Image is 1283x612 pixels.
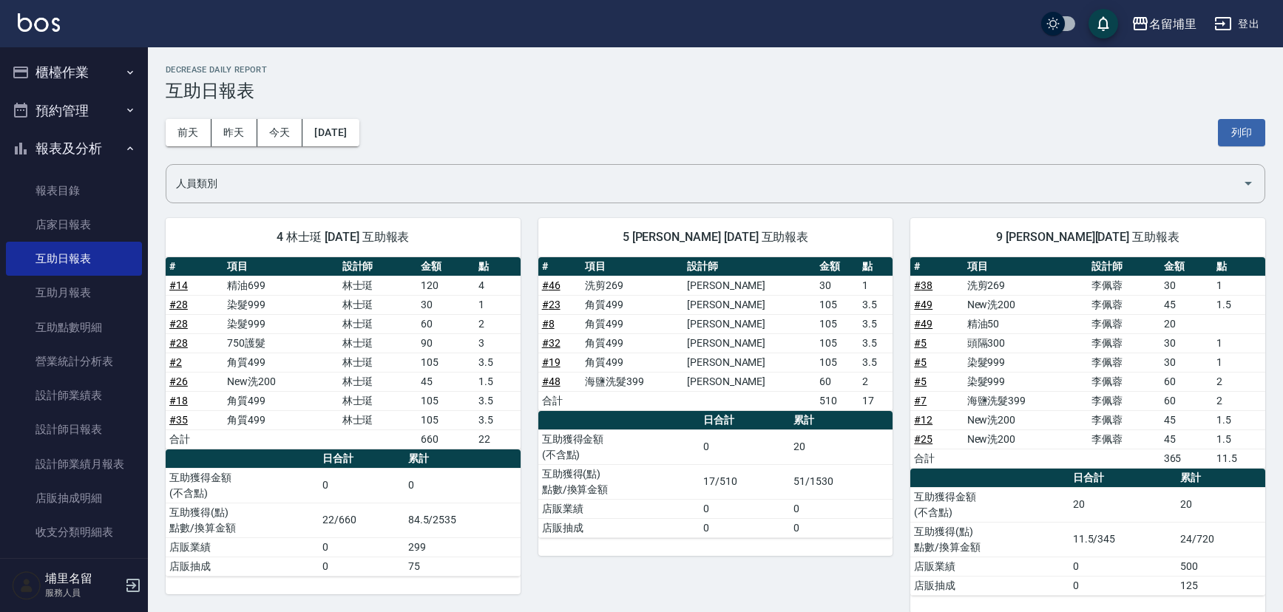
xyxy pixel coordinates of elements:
td: 角質499 [223,391,339,410]
td: 105 [417,410,475,429]
td: 林士珽 [339,314,418,333]
th: 累計 [790,411,893,430]
td: 90 [417,333,475,353]
th: 設計師 [339,257,418,276]
a: 營業統計分析表 [6,344,142,378]
td: 角質499 [581,295,683,314]
td: 20 [1160,314,1213,333]
td: [PERSON_NAME] [683,314,816,333]
td: 染髮999 [223,295,339,314]
td: 60 [417,314,475,333]
a: #49 [914,318,932,330]
td: 店販抽成 [538,518,700,537]
td: 0 [700,429,790,464]
td: 1 [1213,333,1265,353]
img: Logo [18,13,60,32]
td: 1 [475,295,520,314]
a: #18 [169,395,188,407]
button: Open [1236,171,1260,195]
td: 互助獲得金額 (不含點) [538,429,700,464]
th: 日合計 [700,411,790,430]
td: 1 [859,276,893,295]
a: #5 [914,337,927,349]
td: 0 [700,518,790,537]
a: #46 [542,279,561,291]
td: 0 [1069,576,1177,595]
td: 精油699 [223,276,339,295]
td: 林士珽 [339,276,418,295]
th: 點 [859,257,893,276]
td: 30 [1160,333,1213,353]
input: 人員名稱 [172,171,1236,197]
td: 105 [417,391,475,410]
td: 3.5 [475,353,520,372]
td: 李佩蓉 [1088,333,1160,353]
td: 林士珽 [339,295,418,314]
td: [PERSON_NAME] [683,276,816,295]
td: 20 [1069,487,1177,522]
td: 互助獲得金額 (不含點) [166,468,319,503]
td: 0 [319,557,404,576]
td: 合計 [910,449,963,468]
a: #28 [169,318,188,330]
th: 日合計 [319,449,404,469]
td: 105 [417,353,475,372]
table: a dense table [538,411,893,538]
td: 互助獲得金額 (不含點) [910,487,1069,522]
td: 角質499 [581,353,683,372]
td: 2 [859,372,893,391]
td: 0 [319,537,404,557]
td: 45 [1160,295,1213,314]
td: 11.5 [1213,449,1265,468]
th: 設計師 [683,257,816,276]
td: [PERSON_NAME] [683,295,816,314]
td: 75 [404,557,521,576]
td: 365 [1160,449,1213,468]
td: 林士珽 [339,372,418,391]
td: 林士珽 [339,353,418,372]
a: #14 [169,279,188,291]
a: 互助月報表 [6,276,142,310]
th: 累計 [404,449,521,469]
td: 角質499 [223,353,339,372]
a: #5 [914,356,927,368]
a: 報表目錄 [6,174,142,208]
td: 角質499 [581,333,683,353]
td: 4 [475,276,520,295]
th: 點 [1213,257,1265,276]
a: 設計師業績表 [6,378,142,412]
td: 0 [319,468,404,503]
td: 李佩蓉 [1088,314,1160,333]
a: #32 [542,337,561,349]
th: 金額 [816,257,859,276]
button: 預約管理 [6,92,142,130]
td: 20 [790,429,893,464]
td: 店販業績 [538,499,700,518]
th: 項目 [581,257,683,276]
span: 5 [PERSON_NAME] [DATE] 互助報表 [556,230,876,245]
td: 17/510 [700,464,790,499]
td: 2 [475,314,520,333]
h3: 互助日報表 [166,81,1265,101]
button: 客戶管理 [6,555,142,594]
td: 84.5/2535 [404,503,521,537]
td: 互助獲得(點) 點數/換算金額 [910,522,1069,557]
td: 2 [1213,372,1265,391]
td: 合計 [166,429,223,449]
td: 22/660 [319,503,404,537]
a: #5 [914,375,927,387]
td: 105 [816,295,859,314]
button: save [1089,9,1118,38]
button: 今天 [257,119,303,146]
td: 60 [816,372,859,391]
td: 120 [417,276,475,295]
td: 李佩蓉 [1088,353,1160,372]
td: New洗200 [964,429,1089,449]
td: 0 [1069,557,1177,576]
td: 105 [816,333,859,353]
td: New洗200 [964,410,1089,429]
td: 3.5 [859,295,893,314]
td: 林士珽 [339,410,418,429]
th: # [166,257,223,276]
a: 設計師日報表 [6,412,142,446]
